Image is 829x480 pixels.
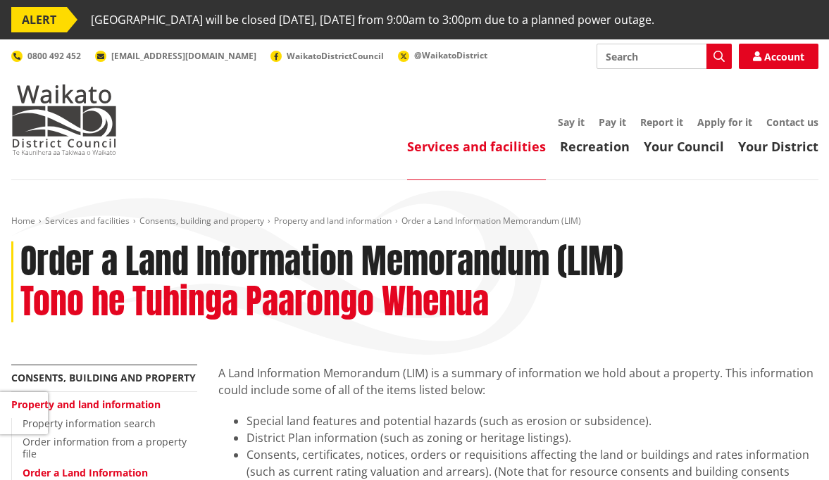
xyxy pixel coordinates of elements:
nav: breadcrumb [11,215,818,227]
a: Services and facilities [407,138,546,155]
span: [GEOGRAPHIC_DATA] will be closed [DATE], [DATE] from 9:00am to 3:00pm due to a planned power outage. [91,7,654,32]
a: Property and land information [274,215,392,227]
h1: Order a Land Information Memorandum (LIM) [20,241,623,282]
a: WaikatoDistrictCouncil [270,50,384,62]
span: WaikatoDistrictCouncil [287,50,384,62]
span: [EMAIL_ADDRESS][DOMAIN_NAME] [111,50,256,62]
a: Report it [640,115,683,129]
a: Services and facilities [45,215,130,227]
a: Account [739,44,818,69]
span: @WaikatoDistrict [414,49,487,61]
a: @WaikatoDistrict [398,49,487,61]
a: Consents, building and property [11,371,196,384]
a: Contact us [766,115,818,129]
a: Apply for it [697,115,752,129]
a: Say it [558,115,585,129]
span: Order a Land Information Memorandum (LIM) [401,215,581,227]
a: Your District [738,138,818,155]
a: Recreation [560,138,630,155]
h2: Tono he Tuhinga Paarongo Whenua [20,282,489,322]
a: Order information from a property file [23,435,187,460]
a: [EMAIL_ADDRESS][DOMAIN_NAME] [95,50,256,62]
a: 0800 492 452 [11,50,81,62]
input: Search input [597,44,732,69]
img: Waikato District Council - Te Kaunihera aa Takiwaa o Waikato [11,84,117,155]
span: ALERT [11,7,67,32]
span: 0800 492 452 [27,50,81,62]
a: Pay it [599,115,626,129]
a: Consents, building and property [139,215,264,227]
a: Property and land information [11,398,161,411]
a: Home [11,215,35,227]
li: District Plan information (such as zoning or heritage listings). [247,429,818,446]
li: Special land features and potential hazards (such as erosion or subsidence). [247,412,818,429]
p: A Land Information Memorandum (LIM) is a summary of information we hold about a property. This in... [218,365,818,398]
a: Property information search [23,417,156,430]
a: Your Council [644,138,724,155]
